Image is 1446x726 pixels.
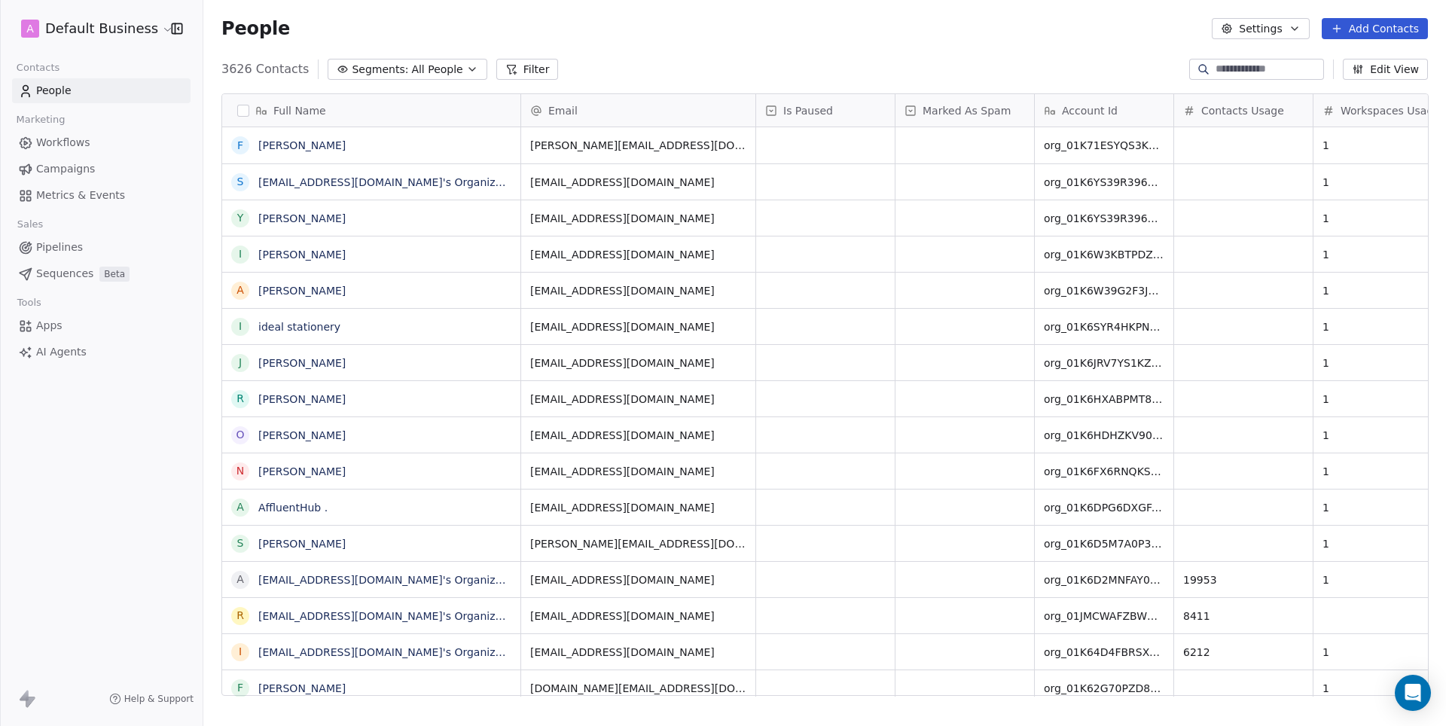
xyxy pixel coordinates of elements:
span: [EMAIL_ADDRESS][DOMAIN_NAME] [530,319,746,334]
span: Account Id [1062,103,1118,118]
span: 1 [1322,247,1443,262]
a: Apps [12,313,191,338]
a: AI Agents [12,340,191,365]
span: Default Business [45,19,158,38]
span: [PERSON_NAME][EMAIL_ADDRESS][DOMAIN_NAME] [530,138,746,153]
span: 1 [1322,500,1443,515]
span: org_01K64D4FBRSXTTHJPN8HN763CK [1044,645,1164,660]
a: ideal stationery [258,321,340,333]
span: AI Agents [36,344,87,360]
a: [PERSON_NAME] [258,212,346,224]
div: F [237,680,243,696]
span: 1 [1322,645,1443,660]
span: Campaigns [36,161,95,177]
div: Marked As Spam [895,94,1034,127]
a: Campaigns [12,157,191,181]
span: [EMAIL_ADDRESS][DOMAIN_NAME] [530,247,746,262]
div: Open Intercom Messenger [1395,675,1431,711]
span: Email [548,103,578,118]
a: [PERSON_NAME] [258,429,346,441]
a: [PERSON_NAME] [258,285,346,297]
span: org_01K6HDHZKV90NH8J6PHDPZKSDS [1044,428,1164,443]
span: 1 [1322,428,1443,443]
a: Help & Support [109,693,194,705]
span: org_01K6HXABPMT8EHYN36RMMG24AV [1044,392,1164,407]
div: Y [237,210,244,226]
a: [EMAIL_ADDRESS][DOMAIN_NAME]'s Organization [258,610,522,622]
span: [EMAIL_ADDRESS][DOMAIN_NAME] [530,609,746,624]
div: Account Id [1035,94,1173,127]
span: 19953 [1183,572,1304,587]
a: [EMAIL_ADDRESS][DOMAIN_NAME]'s Organization [258,574,522,586]
span: 1 [1322,536,1443,551]
button: Filter [496,59,559,80]
span: 1 [1322,355,1443,371]
span: Contacts Usage [1201,103,1284,118]
a: Pipelines [12,235,191,260]
a: [PERSON_NAME] [258,682,346,694]
span: All People [411,62,462,78]
div: N [236,463,244,479]
span: org_01K6JRV7YS1KZPY3MQM82A0AH3 [1044,355,1164,371]
div: R [236,391,244,407]
span: [EMAIL_ADDRESS][DOMAIN_NAME] [530,572,746,587]
span: [EMAIL_ADDRESS][DOMAIN_NAME] [530,645,746,660]
span: 1 [1322,319,1443,334]
button: Settings [1212,18,1309,39]
a: Metrics & Events [12,183,191,208]
span: [PERSON_NAME][EMAIL_ADDRESS][DOMAIN_NAME] [530,536,746,551]
span: 1 [1322,138,1443,153]
a: [PERSON_NAME] [258,139,346,151]
span: org_01K6YS39R3967M8SM9VXXAJZQN [1044,175,1164,190]
span: 6212 [1183,645,1304,660]
div: i [239,319,242,334]
a: [PERSON_NAME] [258,538,346,550]
span: org_01K71ESYQS3KBGFR9A6QP6EJJ1 [1044,138,1164,153]
div: A [236,282,244,298]
span: [EMAIL_ADDRESS][DOMAIN_NAME] [530,464,746,479]
a: Workflows [12,130,191,155]
span: Sales [11,213,50,236]
a: People [12,78,191,103]
span: 1 [1322,211,1443,226]
span: org_01K6D2MNFAY0KK9BR2EBTKHEBP [1044,572,1164,587]
div: A [236,499,244,515]
span: Full Name [273,103,326,118]
span: Marketing [10,108,72,131]
span: [DOMAIN_NAME][EMAIL_ADDRESS][DOMAIN_NAME] [530,681,746,696]
span: 1 [1322,283,1443,298]
a: [PERSON_NAME] [258,393,346,405]
div: Contacts Usage [1174,94,1313,127]
span: Contacts [10,56,66,79]
span: 1 [1322,392,1443,407]
div: i [239,644,242,660]
a: [EMAIL_ADDRESS][DOMAIN_NAME]'s Organization [258,646,522,658]
span: [EMAIL_ADDRESS][DOMAIN_NAME] [530,283,746,298]
span: People [221,17,290,40]
div: r [236,608,244,624]
span: Apps [36,318,63,334]
span: [EMAIL_ADDRESS][DOMAIN_NAME] [530,211,746,226]
div: Full Name [222,94,520,127]
div: grid [222,127,521,697]
a: [EMAIL_ADDRESS][DOMAIN_NAME]'s Organization [258,176,522,188]
span: People [36,83,72,99]
div: Is Paused [756,94,895,127]
span: Sequences [36,266,93,282]
a: AffluentHub . [258,502,328,514]
span: 1 [1322,572,1443,587]
span: 3626 Contacts [221,60,309,78]
button: Add Contacts [1322,18,1428,39]
div: I [239,246,242,262]
span: org_01K6FX6RNQKSTRTJZK96FCCG47 [1044,464,1164,479]
span: org_01K6D5M7A0P3XDWD96JJCTBM9M [1044,536,1164,551]
span: Tools [11,291,47,314]
span: Metrics & Events [36,188,125,203]
span: [EMAIL_ADDRESS][DOMAIN_NAME] [530,392,746,407]
span: Help & Support [124,693,194,705]
div: J [239,355,242,371]
span: Segments: [352,62,408,78]
span: Is Paused [783,103,833,118]
span: 1 [1322,681,1443,696]
span: Marked As Spam [923,103,1011,118]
